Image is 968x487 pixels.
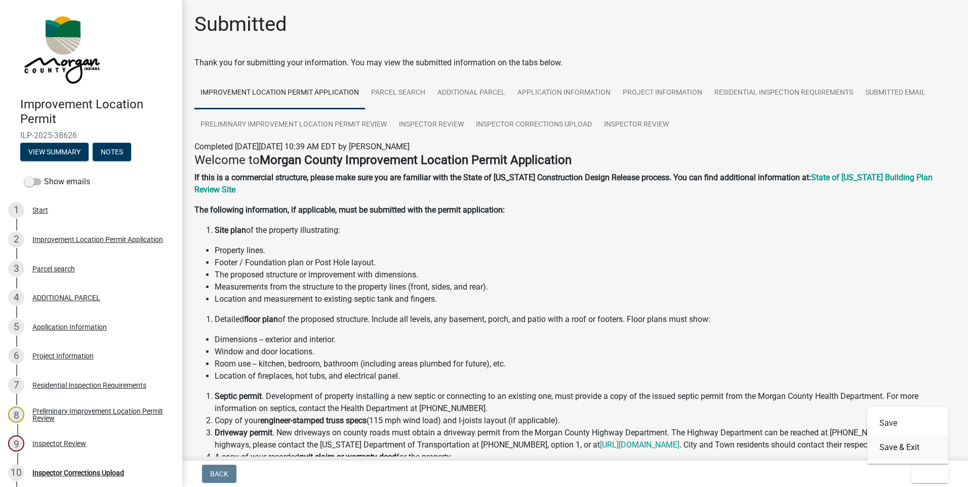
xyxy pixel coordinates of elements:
div: Exit [867,407,948,464]
a: Application Information [511,77,617,109]
li: Room use -- kitchen, bedroom, bathroom (including areas plumbed for future), etc. [215,358,956,370]
li: Dimensions -- exterior and interior. [215,334,956,346]
h1: Submitted [194,12,287,36]
div: Thank you for submitting your information. You may view the submitted information on the tabs below. [194,57,956,69]
li: Window and door locations. [215,346,956,358]
a: State of [US_STATE] Building Plan Review Site [194,173,933,194]
wm-modal-confirm: Notes [93,148,131,156]
li: Detailed of the proposed structure. Include all levels, any basement, porch, and patio with a roo... [215,313,956,326]
button: Exit [911,465,948,483]
div: ADDITIONAL PARCEL [32,294,100,301]
div: 5 [8,319,24,335]
div: 9 [8,435,24,452]
div: 1 [8,202,24,218]
a: ADDITIONAL PARCEL [431,77,511,109]
strong: quit claim or warranty deed [299,452,396,462]
a: Preliminary Improvement Location Permit Review [194,109,393,141]
li: . New driveways on county roads must obtain a driveway permit from the Morgan County Highway Depa... [215,427,956,451]
a: Improvement Location Permit Application [194,77,365,109]
button: Save & Exit [867,435,948,460]
div: Improvement Location Permit Application [32,236,163,243]
strong: Site plan [215,225,246,235]
a: Parcel search [365,77,431,109]
span: ILP-2025-38626 [20,131,162,140]
div: Project Information [32,352,94,359]
div: 8 [8,407,24,423]
div: Residential Inspection Requirements [32,382,146,389]
strong: engineer-stamped truss specs [260,416,367,425]
a: Inspector Review [393,109,470,141]
button: View Summary [20,143,89,161]
div: 10 [8,465,24,481]
li: Footer / Foundation plan or Post Hole layout. [215,257,956,269]
img: Morgan County, Indiana [20,11,102,87]
strong: Driveway permit [215,428,272,437]
strong: Morgan County Improvement Location Permit Application [260,153,572,167]
a: Inspector Corrections Upload [470,109,598,141]
li: Location and measurement to existing septic tank and fingers. [215,293,956,305]
div: 7 [8,377,24,393]
div: 6 [8,348,24,364]
strong: The following information, if applicable, must be submitted with the permit application: [194,205,505,215]
h4: Welcome to [194,153,956,168]
div: 4 [8,290,24,306]
strong: floor plan [244,314,278,324]
div: Inspector Corrections Upload [32,469,124,476]
div: 2 [8,231,24,248]
button: Notes [93,143,131,161]
div: Parcel search [32,265,75,272]
li: of the property illustrating: [215,224,956,236]
li: Location of fireplaces, hot tubs, and electrical panel. [215,370,956,382]
button: Back [202,465,236,483]
strong: Septic permit [215,391,262,401]
span: Exit [919,470,934,478]
wm-modal-confirm: Summary [20,148,89,156]
a: Project Information [617,77,708,109]
div: 3 [8,261,24,277]
a: Inspector Review [598,109,675,141]
button: Save [867,411,948,435]
a: Residential Inspection Requirements [708,77,859,109]
div: Application Information [32,323,107,331]
li: Copy of your (115 mph wind load) and I-joists layout (if applicable). [215,415,956,427]
span: Back [210,470,228,478]
strong: If this is a commercial structure, please make sure you are familiar with the State of [US_STATE]... [194,173,811,182]
h4: Improvement Location Permit [20,97,174,127]
div: Inspector Review [32,440,86,447]
a: [URL][DOMAIN_NAME] [600,440,679,450]
div: Preliminary Improvement Location Permit Review [32,408,166,422]
li: The proposed structure or improvement with dimensions. [215,269,956,281]
div: Start [32,207,48,214]
li: Measurements from the structure to the property lines (front, sides, and rear). [215,281,956,293]
li: A copy of your recorded for the property. [215,451,956,463]
label: Show emails [24,176,90,188]
li: . Development of property installing a new septic or connecting to an existing one, must provide ... [215,390,956,415]
a: Submitted Email [859,77,932,109]
span: Completed [DATE][DATE] 10:39 AM EDT by [PERSON_NAME] [194,142,410,151]
li: Property lines. [215,245,956,257]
